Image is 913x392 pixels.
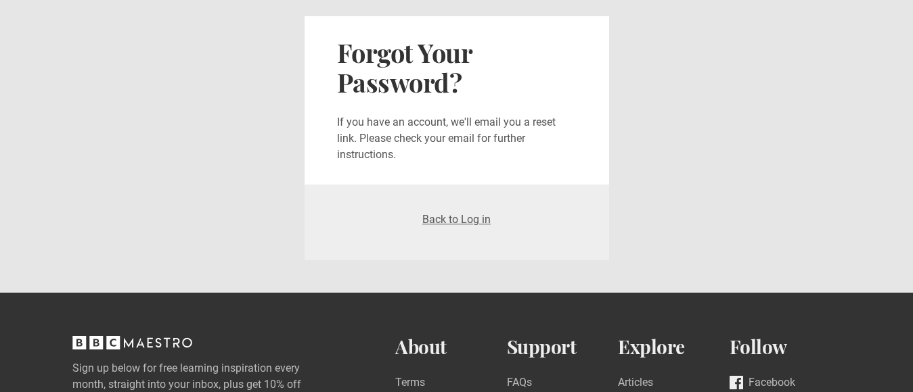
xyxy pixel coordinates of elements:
[72,336,192,349] svg: BBC Maestro, back to top
[337,38,577,98] h2: Forgot Your Password?
[507,336,619,358] h2: Support
[395,336,507,358] h2: About
[72,341,192,353] a: BBC Maestro, back to top
[422,213,491,226] a: Back to Log in
[730,336,841,358] h2: Follow
[337,114,577,163] p: If you have an account, we'll email you a reset link. Please check your email for further instruc...
[618,336,730,358] h2: Explore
